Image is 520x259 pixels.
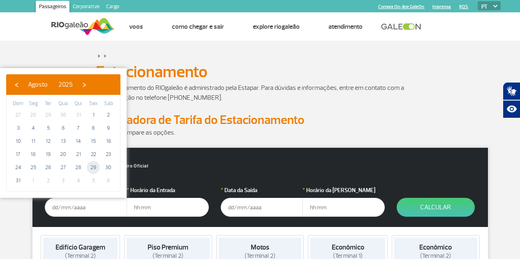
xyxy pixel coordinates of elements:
button: › [78,78,90,91]
h2: Calculadora de Tarifa do Estacionamento [96,112,425,128]
span: 22 [87,148,100,161]
span: 9 [102,121,115,135]
div: Plugin de acessibilidade da Hand Talk. [503,82,520,118]
th: weekday [11,99,26,108]
strong: Motos [251,243,269,252]
span: 19 [42,148,55,161]
strong: Edifício Garagem [55,243,105,252]
span: Parceiro Oficial [106,164,148,168]
span: 16 [102,135,115,148]
a: > [104,51,106,60]
span: 31 [72,108,85,121]
span: 27 [57,161,70,174]
button: Agosto [23,78,53,91]
span: 4 [27,121,40,135]
label: Horário da Entrada [127,186,209,195]
input: hh:mm [127,198,209,217]
a: Passageiros [36,1,69,14]
span: 25 [27,161,40,174]
a: > [97,51,100,60]
span: 2 [102,108,115,121]
span: 20 [57,148,70,161]
button: Calcular [397,198,475,217]
span: 5 [87,174,100,187]
input: hh:mm [303,198,385,217]
strong: Econômico [419,243,452,252]
label: Horário da [PERSON_NAME] [303,186,385,195]
span: 8 [87,121,100,135]
span: 15 [87,135,100,148]
span: 24 [12,161,25,174]
span: 6 [102,174,115,187]
span: 5 [42,121,55,135]
span: 2 [42,174,55,187]
strong: Econômico [332,243,364,252]
span: 30 [57,108,70,121]
span: 4 [72,174,85,187]
span: 3 [12,121,25,135]
button: Abrir tradutor de língua de sinais. [503,82,520,100]
span: 7 [72,121,85,135]
span: 27 [12,108,25,121]
a: Compra On-line GaleOn [378,4,424,9]
th: weekday [101,99,116,108]
a: Corporativo [69,1,103,14]
span: 17 [12,148,25,161]
span: 26 [42,161,55,174]
span: 14 [72,135,85,148]
button: 2025 [53,78,78,91]
span: 12 [42,135,55,148]
span: 18 [27,148,40,161]
span: 1 [27,174,40,187]
span: 11 [27,135,40,148]
span: 29 [42,108,55,121]
th: weekday [86,99,101,108]
strong: Piso Premium [148,243,188,252]
span: 21 [72,148,85,161]
span: 13 [57,135,70,148]
p: O estacionamento do RIOgaleão é administrado pela Estapar. Para dúvidas e informações, entre em c... [96,83,425,103]
span: 30 [102,161,115,174]
a: Cargo [103,1,122,14]
label: Data da Saída [221,186,303,195]
span: 2025 [58,80,73,89]
span: 10 [12,135,25,148]
input: dd/mm/aaaa [45,198,127,217]
button: Abrir recursos assistivos. [503,100,520,118]
p: Simule e compare as opções. [96,128,425,138]
th: weekday [56,99,71,108]
button: ‹ [10,78,23,91]
span: Agosto [28,80,48,89]
span: 28 [72,161,85,174]
span: 6 [57,121,70,135]
span: 31 [12,174,25,187]
span: 1 [87,108,100,121]
h1: Estacionamento [96,65,425,79]
input: dd/mm/aaaa [221,198,303,217]
span: 3 [57,174,70,187]
span: 23 [102,148,115,161]
a: Atendimento [328,23,363,31]
a: RQS [459,4,468,9]
bs-datepicker-navigation-view: ​ ​ ​ [10,79,90,87]
span: 28 [27,108,40,121]
a: Imprensa [432,4,451,9]
a: Como chegar e sair [172,23,224,31]
a: Explore RIOgaleão [253,23,300,31]
th: weekday [71,99,86,108]
a: Voos [129,23,143,31]
th: weekday [26,99,41,108]
th: weekday [41,99,56,108]
span: 29 [87,161,100,174]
